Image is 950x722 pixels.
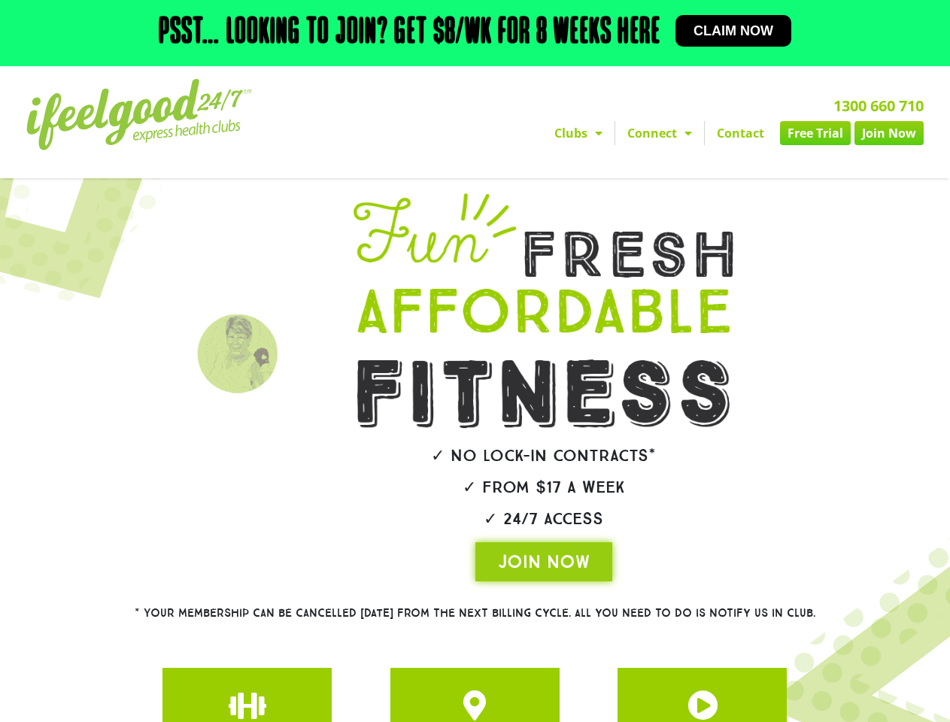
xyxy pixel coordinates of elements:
[159,15,660,51] h2: Psst… Looking to join? Get $8/wk for 8 weeks here
[780,121,851,145] a: Free Trial
[542,121,615,145] a: Clubs
[854,121,924,145] a: Join Now
[311,479,776,496] h2: ✓ From $17 a week
[80,608,870,619] h2: * Your membership can be cancelled [DATE] from the next billing cycle. All you need to do is noti...
[498,550,590,574] span: JOIN NOW
[475,542,612,581] a: JOIN NOW
[346,121,924,145] nav: Menu
[232,690,263,720] a: JOIN ONE OF OUR CLUBS
[311,447,776,464] h2: ✓ No lock-in contracts*
[833,96,924,116] a: 1300 660 710
[615,121,704,145] a: Connect
[705,121,776,145] a: Contact
[694,24,773,38] span: Claim now
[687,690,718,720] a: JOIN ONE OF OUR CLUBS
[675,15,791,47] a: Claim now
[460,690,490,720] a: JOIN ONE OF OUR CLUBS
[311,511,776,527] h2: ✓ 24/7 Access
